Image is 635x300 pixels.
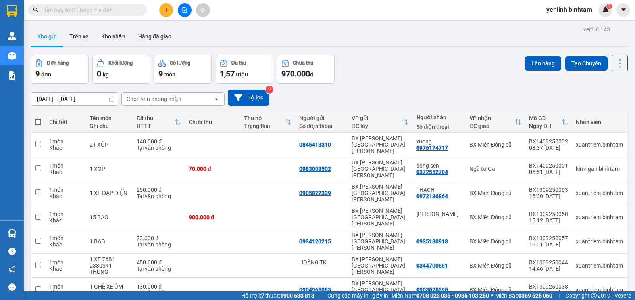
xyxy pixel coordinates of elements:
span: Miền Nam [391,291,489,300]
div: BX1409250002 [529,138,568,145]
button: Kho nhận [95,27,132,46]
sup: 2 [266,86,273,94]
button: file-add [178,3,192,17]
div: Khác [49,217,82,224]
button: Đơn hàng9đơn [31,55,89,84]
div: xuantriem.binhtam [576,141,623,148]
span: Miền Bắc [495,291,552,300]
div: kimngan.binhtam [576,166,623,172]
span: search [33,7,38,13]
span: yenlinh.binhtam [540,5,598,15]
div: bông sen [416,162,462,169]
div: ver 1.8.143 [583,25,610,34]
span: 970.000 [281,69,310,78]
div: Người nhận [416,114,462,120]
div: VP nhận [470,115,515,121]
span: file-add [182,7,187,13]
div: Khác [49,241,82,248]
div: 0845418310 [299,141,331,148]
div: Mã GD [529,115,562,121]
div: BX Miền Đông cũ [470,262,521,269]
div: BX1309250057 [529,235,568,241]
strong: 0369 525 060 [518,292,552,299]
div: xuantriem.binhtam [576,287,623,293]
div: Chọn văn phòng nhận [127,95,181,103]
div: BX Miền Đông cũ [470,214,521,220]
button: Lên hàng [525,56,561,71]
th: Toggle SortBy [240,112,295,133]
div: BX1309250058 [529,211,568,217]
div: Người gửi [299,115,344,121]
div: 140.000 đ [137,138,181,145]
div: Ngã tư Ga [470,166,521,172]
div: BX [PERSON_NAME][GEOGRAPHIC_DATA][PERSON_NAME] [352,135,408,154]
img: warehouse-icon [8,32,16,40]
button: Bộ lọc [228,90,269,106]
span: 1,57 [220,69,235,78]
div: HOÀNG TK [299,259,344,266]
img: icon-new-feature [602,6,609,13]
div: 0904965083 [299,287,331,293]
span: | [320,291,321,300]
strong: 0708 023 035 - 0935 103 250 [416,292,489,299]
div: Số điện thoại [299,123,344,129]
div: Tại văn phòng [137,193,181,199]
div: Đơn hàng [47,60,69,66]
div: 1 XE 76B1 23303+1 THÙNG [90,256,129,275]
div: 1 món [49,138,82,145]
span: plus [164,7,169,13]
div: Ngày ĐH [529,123,562,129]
div: vuong [416,138,462,145]
div: BX1309250044 [529,259,568,266]
div: 0972136864 [416,193,448,199]
div: 15:01 [DATE] [529,241,568,248]
th: Toggle SortBy [525,112,572,133]
div: Đã thu [231,60,246,66]
button: aim [196,3,210,17]
div: 1 món [49,187,82,193]
div: BX1309250063 [529,187,568,193]
div: 1 XE ĐẠP ĐIỆN [90,190,129,196]
span: | [558,291,560,300]
div: Trạng thái [244,123,285,129]
div: Tại văn phòng [137,266,181,272]
img: warehouse-icon [8,52,16,60]
span: copyright [591,293,597,298]
button: Số lượng9món [154,55,212,84]
div: xuantriem.binhtam [576,214,623,220]
div: Số lượng [170,60,190,66]
button: Chưa thu970.000đ [277,55,335,84]
button: Đã thu1,57 triệu [216,55,273,84]
input: Tìm tên, số ĐT hoặc mã đơn [44,6,137,14]
div: Đã thu [137,115,175,121]
span: 1 [608,4,610,9]
span: ⚪️ [491,294,493,297]
div: 06:51 [DATE] [529,169,568,175]
div: 0934120215 [299,238,331,245]
div: 1 món [49,162,82,169]
div: Tại văn phòng [137,290,181,296]
div: 1 món [49,283,82,290]
div: Thu hộ [244,115,285,121]
div: 14:46 [DATE] [529,266,568,272]
div: 70.000 đ [137,235,181,241]
button: Khối lượng0kg [92,55,150,84]
div: 450.000 đ [137,259,181,266]
div: xuantriem.binhtam [576,262,623,269]
span: question-circle [8,248,16,255]
div: Tại văn phòng [137,241,181,248]
div: 130.000 đ [137,283,181,290]
sup: 1 [606,4,612,9]
strong: 1900 633 818 [280,292,314,299]
div: Khác [49,145,82,151]
span: đơn [41,71,51,78]
div: BX [PERSON_NAME][GEOGRAPHIC_DATA][PERSON_NAME] [352,183,408,203]
div: Ghi chú [90,123,129,129]
span: kg [103,71,109,78]
div: 14:31 [DATE] [529,290,568,296]
button: caret-down [616,3,630,17]
div: Số điện thoại [416,124,462,130]
div: 15 BAO [90,214,129,220]
div: 70.000 đ [189,166,236,172]
div: THUÝ KHÁNH [416,211,462,217]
